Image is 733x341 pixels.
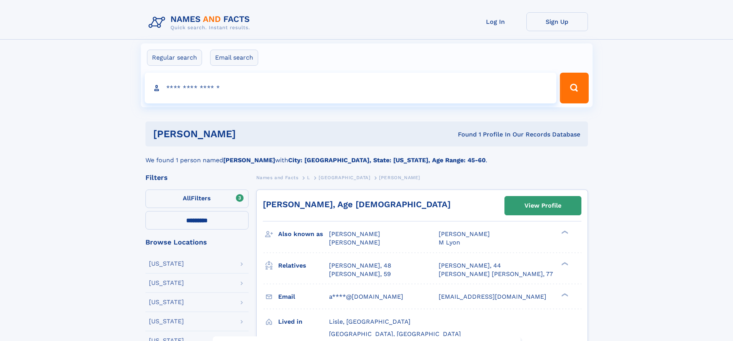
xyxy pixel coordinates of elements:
[319,173,370,182] a: [GEOGRAPHIC_DATA]
[439,230,490,238] span: [PERSON_NAME]
[439,270,553,278] a: [PERSON_NAME] [PERSON_NAME], 77
[505,196,581,215] a: View Profile
[145,190,249,208] label: Filters
[145,12,256,33] img: Logo Names and Facts
[526,12,588,31] a: Sign Up
[145,146,588,165] div: We found 1 person named with .
[559,292,569,297] div: ❯
[145,239,249,246] div: Browse Locations
[278,259,329,272] h3: Relatives
[329,318,411,325] span: Lisle, [GEOGRAPHIC_DATA]
[256,173,299,182] a: Names and Facts
[145,174,249,181] div: Filters
[149,299,184,305] div: [US_STATE]
[223,156,275,164] b: [PERSON_NAME]
[439,239,460,246] span: M Lyon
[329,270,391,278] a: [PERSON_NAME], 59
[560,73,588,103] button: Search Button
[278,315,329,328] h3: Lived in
[278,228,329,241] h3: Also known as
[524,197,561,215] div: View Profile
[307,173,310,182] a: L
[153,129,347,139] h1: [PERSON_NAME]
[288,156,486,164] b: City: [GEOGRAPHIC_DATA], State: [US_STATE], Age Range: 45-60
[347,130,580,139] div: Found 1 Profile In Our Records Database
[307,175,310,180] span: L
[329,330,461,338] span: [GEOGRAPHIC_DATA], [GEOGRAPHIC_DATA]
[329,230,380,238] span: [PERSON_NAME]
[329,261,391,270] a: [PERSON_NAME], 48
[263,200,451,209] a: [PERSON_NAME], Age [DEMOGRAPHIC_DATA]
[439,293,546,300] span: [EMAIL_ADDRESS][DOMAIN_NAME]
[439,261,501,270] a: [PERSON_NAME], 44
[149,318,184,324] div: [US_STATE]
[149,280,184,286] div: [US_STATE]
[379,175,420,180] span: [PERSON_NAME]
[183,195,191,202] span: All
[210,50,258,66] label: Email search
[329,239,380,246] span: [PERSON_NAME]
[319,175,370,180] span: [GEOGRAPHIC_DATA]
[149,261,184,267] div: [US_STATE]
[278,290,329,303] h3: Email
[145,73,557,103] input: search input
[147,50,202,66] label: Regular search
[559,230,569,235] div: ❯
[465,12,526,31] a: Log In
[559,261,569,266] div: ❯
